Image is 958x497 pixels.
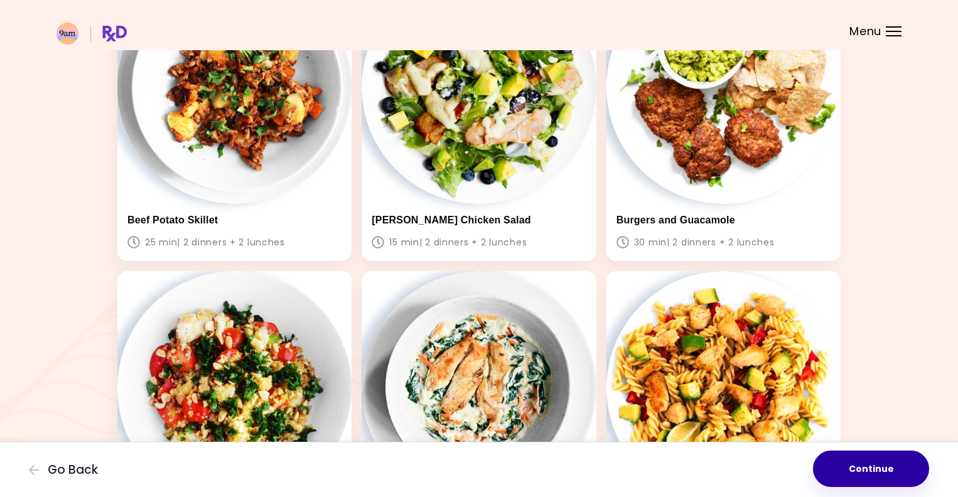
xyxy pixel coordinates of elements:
[616,214,831,226] h3: Burgers and Guacamole
[372,233,586,251] p: 15 min | 2 dinners + 2 lunches
[57,23,127,45] img: RxDiet
[48,463,98,477] span: Go Back
[127,233,342,251] p: 25 min | 2 dinners + 2 lunches
[372,214,586,226] h3: [PERSON_NAME] Chicken Salad
[849,26,881,37] span: Menu
[813,451,929,487] button: Continue
[127,214,342,226] h3: Beef Potato Skillet
[29,463,104,477] button: Go Back
[616,233,831,251] p: 30 min | 2 dinners + 2 lunches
